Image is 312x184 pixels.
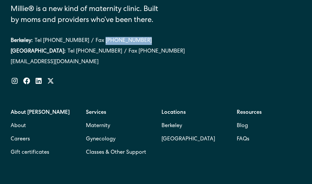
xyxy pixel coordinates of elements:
[11,48,66,56] div: [GEOGRAPHIC_DATA]:
[35,37,89,45] a: Tel [PHONE_NUMBER]
[11,119,26,133] a: About
[86,133,116,146] a: Gynecology
[237,119,248,133] a: Blog
[11,133,30,146] a: Careers
[86,110,106,115] strong: Services
[86,119,110,133] a: Maternity
[68,48,122,56] a: Tel [PHONE_NUMBER]
[161,110,186,115] strong: Locations
[237,110,262,115] strong: Resources
[11,146,49,159] a: Gift certificates
[11,37,33,45] div: Berkeley:
[91,37,94,45] div: /
[129,48,185,56] a: Fax [PHONE_NUMBER]
[96,37,152,45] a: Fax [PHONE_NUMBER]
[124,48,127,56] div: /
[11,58,301,66] a: [EMAIL_ADDRESS][DOMAIN_NAME]
[237,133,249,146] a: FAQs
[161,119,215,133] a: Berkeley
[11,110,70,115] strong: About [PERSON_NAME]
[161,133,215,146] a: [GEOGRAPHIC_DATA]
[11,4,167,26] div: Millie® is a new kind of maternity clinic. Built by moms and providers who’ve been there.
[86,146,146,159] a: Classes & Other Support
